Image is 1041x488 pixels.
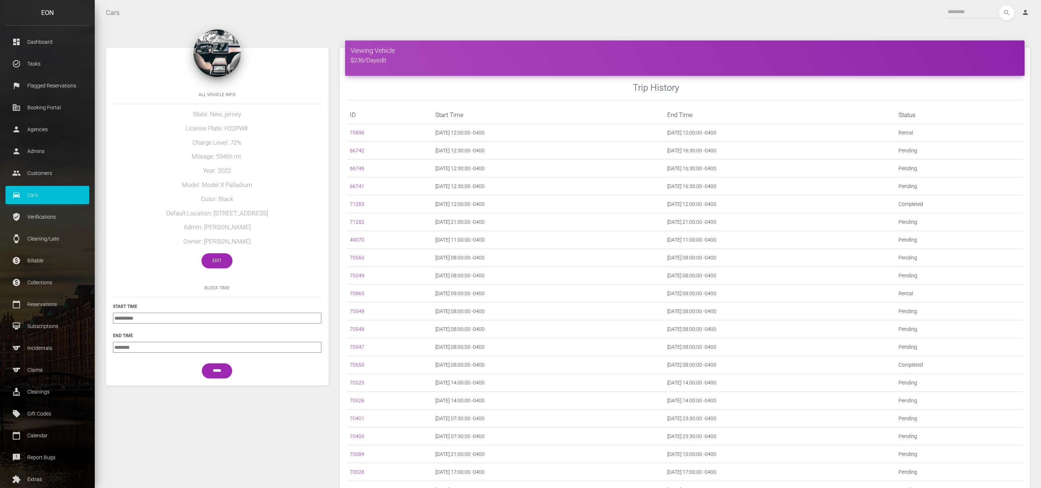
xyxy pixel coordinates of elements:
a: card_membership Subscriptions [5,317,89,335]
td: [DATE] 14:00:00 -0400 [664,374,896,392]
td: Pending [896,392,1023,410]
p: Customers [11,168,84,179]
td: Pending [896,428,1023,445]
a: 71283 [350,201,364,207]
td: [DATE] 12:30:00 -0400 [433,142,664,160]
td: [DATE] 08:00:00 -0400 [664,356,896,374]
td: Pending [896,231,1023,249]
td: Rental [896,285,1023,302]
td: [DATE] 16:30:00 -0400 [664,177,896,195]
h5: Year: 2022 [113,167,321,175]
td: Pending [896,249,1023,267]
p: Reservations [11,299,84,310]
td: Pending [896,374,1023,392]
td: [DATE] 17:00:00 -0400 [664,463,896,481]
p: Collections [11,277,84,288]
h5: Color: Black [113,195,321,204]
td: [DATE] 16:30:00 -0400 [664,142,896,160]
i: person [1022,9,1029,16]
a: 70525 [350,380,364,386]
p: Incidentals [11,343,84,354]
td: [DATE] 09:00:00 -0400 [664,285,896,302]
a: 66741 [350,183,364,189]
td: [DATE] 21:00:00 -0400 [433,213,664,231]
td: [DATE] 08:00:00 -0400 [433,356,664,374]
h3: Trip History [633,81,1023,94]
a: edit [376,56,386,64]
a: 70550 [350,362,364,368]
td: Pending [896,213,1023,231]
a: 70547 [350,344,364,350]
a: 66742 [350,148,364,153]
h5: Mileage: 53466 mi. [113,152,321,161]
td: [DATE] 23:30:00 -0400 [664,428,896,445]
td: [DATE] 12:00:00 -0400 [664,124,896,142]
a: 70084 [350,451,364,457]
th: ID [347,106,433,124]
p: Gift Codes [11,408,84,419]
p: Admins [11,146,84,157]
th: Start Time [433,106,664,124]
p: Extras [11,474,84,485]
a: 70549 [350,308,364,314]
th: Status [896,106,1023,124]
a: local_offer Gift Codes [5,405,89,423]
a: paid Billable [5,251,89,270]
p: Flagged Reservations [11,80,84,91]
td: Pending [896,177,1023,195]
a: people Customers [5,164,89,182]
a: Cars [106,4,120,22]
a: sports Incidentals [5,339,89,357]
a: dashboard Dashboard [5,33,89,51]
h6: End Time [113,332,321,339]
td: Rental [896,124,1023,142]
td: Pending [896,302,1023,320]
a: paid Collections [5,273,89,292]
a: 70526 [350,398,364,403]
td: [DATE] 11:00:00 -0400 [433,231,664,249]
a: cleaning_services Cleanings [5,383,89,401]
td: Pending [896,463,1023,481]
h5: Charge Level: 72% [113,138,321,147]
a: 70560 [350,255,364,261]
td: [DATE] 08:00:00 -0400 [433,320,664,338]
td: [DATE] 09:00:00 -0400 [433,285,664,302]
a: 49070 [350,237,364,243]
a: feedback Report Bugs [5,448,89,466]
td: [DATE] 21:00:00 -0400 [664,213,896,231]
button: search [999,5,1014,20]
h5: Model: Model X Palladium [113,181,321,190]
p: Billable [11,255,84,266]
p: Subscriptions [11,321,84,332]
a: calendar_today Calendar [5,426,89,445]
h5: $236/Day [351,56,1019,65]
p: Booking Portal [11,102,84,113]
p: Cars [11,190,84,200]
a: 70965 [350,290,364,296]
a: 70548 [350,326,364,332]
td: Pending [896,410,1023,428]
p: Agencies [11,124,84,135]
h6: Block Time [113,285,321,291]
a: person [1016,5,1036,20]
td: [DATE] 08:00:00 -0400 [433,267,664,285]
h6: All Vehicle Info [113,91,321,98]
td: [DATE] 16:30:00 -0400 [664,160,896,177]
h6: Start Time [113,303,321,310]
a: 70401 [350,415,364,421]
td: [DATE] 14:00:00 -0400 [664,392,896,410]
td: Pending [896,267,1023,285]
td: Pending [896,160,1023,177]
a: sports Claims [5,361,89,379]
a: 70249 [350,273,364,278]
p: Calendar [11,430,84,441]
h4: Viewing Vehicle [351,46,1019,55]
a: calendar_today Reservations [5,295,89,313]
h5: Default Location: [STREET_ADDRESS] [113,209,321,218]
td: [DATE] 08:00:00 -0400 [664,302,896,320]
a: drive_eta Cars [5,186,89,204]
a: task_alt Tasks [5,55,89,73]
a: 75896 [350,130,364,136]
td: [DATE] 23:30:00 -0400 [664,410,896,428]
